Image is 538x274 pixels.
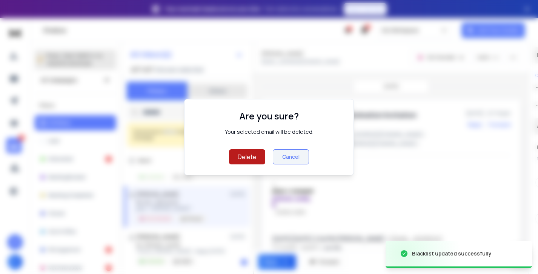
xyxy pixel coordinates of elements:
[229,149,265,164] button: Delete
[273,149,309,164] button: Cancel
[412,250,492,257] div: Blacklist updated successfully
[240,110,299,122] h1: Are you sure?
[225,128,314,136] div: Your selected email will be deleted.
